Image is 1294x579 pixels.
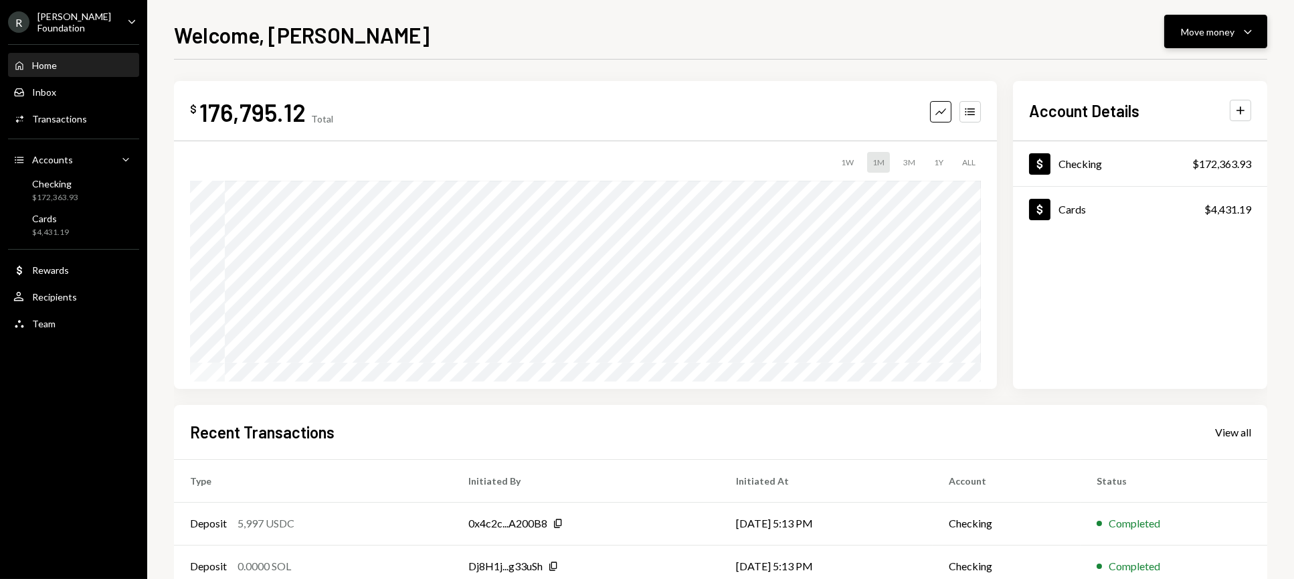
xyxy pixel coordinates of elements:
[37,11,116,33] div: [PERSON_NAME] Foundation
[190,102,197,116] div: $
[32,86,56,98] div: Inbox
[1164,15,1267,48] button: Move money
[452,459,720,502] th: Initiated By
[1215,424,1251,439] a: View all
[1109,515,1160,531] div: Completed
[8,284,139,309] a: Recipients
[32,60,57,71] div: Home
[929,152,949,173] div: 1Y
[190,421,335,443] h2: Recent Transactions
[720,459,933,502] th: Initiated At
[174,21,430,48] h1: Welcome, [PERSON_NAME]
[174,459,452,502] th: Type
[8,106,139,131] a: Transactions
[32,113,87,125] div: Transactions
[867,152,890,173] div: 1M
[190,558,227,574] div: Deposit
[190,515,227,531] div: Deposit
[32,192,78,203] div: $172,363.93
[32,154,73,165] div: Accounts
[1181,25,1234,39] div: Move money
[8,11,29,33] div: R
[898,152,921,173] div: 3M
[8,174,139,206] a: Checking$172,363.93
[957,152,981,173] div: ALL
[1204,201,1251,218] div: $4,431.19
[8,53,139,77] a: Home
[933,459,1081,502] th: Account
[1029,100,1139,122] h2: Account Details
[1109,558,1160,574] div: Completed
[1192,156,1251,172] div: $172,363.93
[238,558,291,574] div: 0.0000 SOL
[836,152,859,173] div: 1W
[468,515,547,531] div: 0x4c2c...A200B8
[8,80,139,104] a: Inbox
[199,97,306,127] div: 176,795.12
[32,291,77,303] div: Recipients
[32,264,69,276] div: Rewards
[1058,157,1102,170] div: Checking
[1215,426,1251,439] div: View all
[311,113,333,125] div: Total
[1013,141,1267,186] a: Checking$172,363.93
[32,318,56,329] div: Team
[8,147,139,171] a: Accounts
[1013,187,1267,232] a: Cards$4,431.19
[32,213,69,224] div: Cards
[1081,459,1267,502] th: Status
[238,515,294,531] div: 5,997 USDC
[1058,203,1086,216] div: Cards
[933,502,1081,545] td: Checking
[32,178,78,189] div: Checking
[8,258,139,282] a: Rewards
[720,502,933,545] td: [DATE] 5:13 PM
[468,558,543,574] div: Dj8H1j...g33uSh
[8,311,139,335] a: Team
[32,227,69,238] div: $4,431.19
[8,209,139,241] a: Cards$4,431.19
